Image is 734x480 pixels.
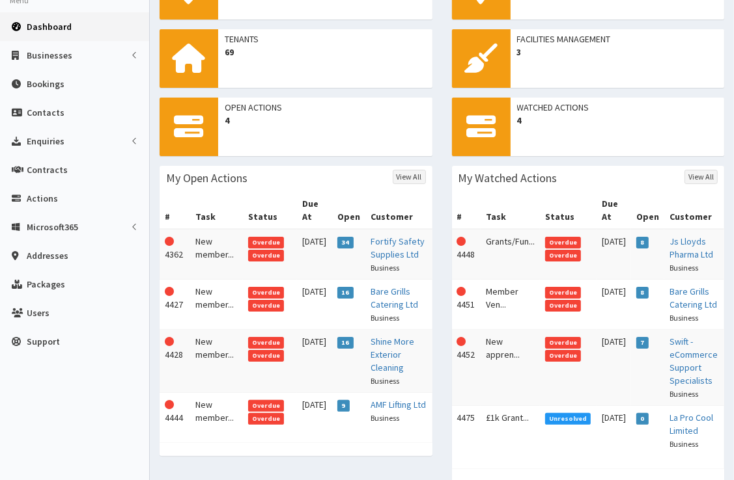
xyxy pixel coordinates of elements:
a: Bare Grills Catering Ltd [670,286,717,310]
span: Overdue [545,337,582,349]
i: This Action is overdue! [457,237,466,246]
td: [DATE] [597,280,631,330]
span: Addresses [27,250,68,261]
td: New member... [190,393,243,430]
td: New member... [190,330,243,393]
span: 7 [636,337,649,349]
span: Overdue [545,287,582,299]
span: Overdue [545,350,582,362]
span: Overdue [248,413,285,425]
th: Task [481,192,540,229]
i: This Action is overdue! [165,237,174,246]
span: Overdue [248,350,285,362]
span: Overdue [545,300,582,312]
a: Fortify Safety Supplies Ltd [371,235,425,260]
td: 4428 [160,330,190,393]
td: 4448 [452,229,481,280]
th: Customer [365,192,432,229]
th: # [452,192,481,229]
span: Watched Actions [517,101,718,114]
i: This Action is overdue! [457,287,466,296]
td: 4452 [452,330,481,406]
td: 4427 [160,280,190,330]
th: Customer [664,192,724,229]
span: Overdue [248,237,285,248]
td: 4451 [452,280,481,330]
a: AMF Lifting Ltd [371,399,426,410]
a: View All [393,170,426,184]
th: Due At [597,192,631,229]
span: Bookings [27,78,64,90]
span: 9 [337,400,350,412]
span: Actions [27,193,58,204]
span: 4 [225,114,426,127]
span: Support [27,336,60,347]
td: [DATE] [597,406,631,456]
td: 4475 [452,406,481,456]
i: This Action is overdue! [165,337,174,346]
td: [DATE] [297,393,332,430]
span: Contracts [27,164,68,176]
span: Overdue [545,237,582,248]
a: La Pro Cool Limited [670,412,713,436]
span: Tenants [225,33,426,46]
a: Bare Grills Catering Ltd [371,286,418,310]
span: Overdue [248,250,285,261]
h3: My Open Actions [166,172,247,184]
span: 8 [636,237,649,248]
small: Business [371,376,399,386]
small: Business [670,439,698,449]
td: Member Ven... [481,280,540,330]
span: Users [27,307,49,319]
a: View All [685,170,718,184]
span: Microsoft365 [27,221,78,233]
span: 4 [517,114,718,127]
td: New appren... [481,330,540,406]
small: Business [670,263,698,273]
th: # [160,192,190,229]
td: Grants/Fun... [481,229,540,280]
span: Dashboard [27,21,72,33]
span: Packages [27,278,65,290]
th: Status [243,192,297,229]
i: This Action is overdue! [165,287,174,296]
h3: My Watched Actions [459,172,558,184]
td: [DATE] [297,280,332,330]
small: Business [371,413,399,423]
th: Status [540,192,597,229]
td: 4444 [160,393,190,430]
span: 34 [337,237,354,248]
td: 4362 [160,229,190,280]
td: New member... [190,229,243,280]
span: Businesses [27,49,72,61]
span: Open Actions [225,101,426,114]
span: Unresolved [545,413,591,425]
th: Open [631,192,664,229]
small: Business [371,263,399,273]
span: Contacts [27,107,64,118]
a: Js Lloyds Pharma Ltd [670,235,713,260]
span: Overdue [545,250,582,261]
small: Business [670,313,698,323]
span: Overdue [248,287,285,299]
th: Due At [297,192,332,229]
small: Business [670,389,698,399]
span: 8 [636,287,649,299]
span: Overdue [248,400,285,412]
i: This Action is overdue! [457,337,466,346]
span: 16 [337,287,354,299]
td: [DATE] [597,330,631,406]
td: New member... [190,280,243,330]
span: Facilities Management [517,33,718,46]
td: [DATE] [297,330,332,393]
i: This Action is overdue! [165,400,174,409]
a: Swift - eCommerce Support Specialists [670,336,718,386]
span: 69 [225,46,426,59]
span: 0 [636,413,649,425]
span: 3 [517,46,718,59]
span: 16 [337,337,354,349]
span: Overdue [248,300,285,312]
td: £1k Grant... [481,406,540,456]
td: [DATE] [297,229,332,280]
th: Task [190,192,243,229]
